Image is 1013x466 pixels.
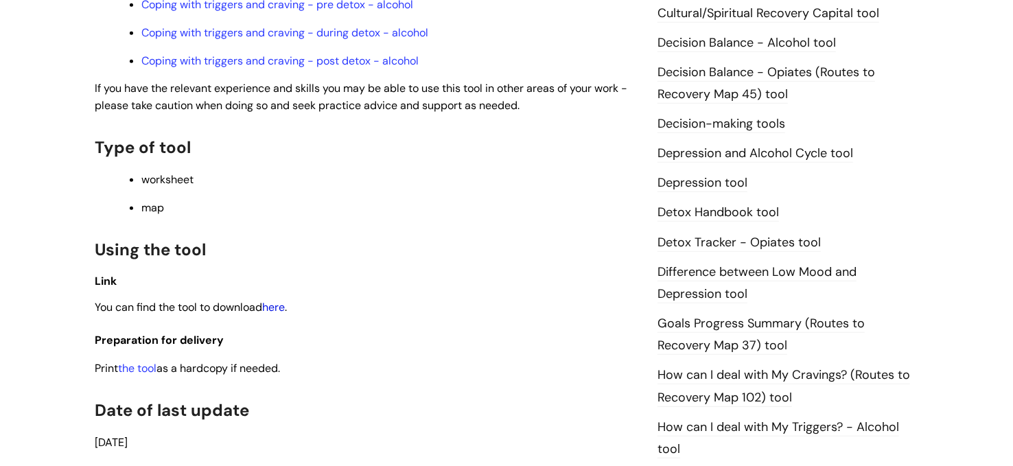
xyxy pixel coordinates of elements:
a: Coping with triggers and craving - during detox - alcohol [141,25,428,40]
span: You can find the tool to download . [95,300,287,314]
span: Print [95,361,156,375]
a: the tool [118,361,156,375]
a: Detox Tracker - Opiates tool [657,234,821,252]
span: Using the tool [95,239,206,260]
a: How can I deal with My Cravings? (Routes to Recovery Map 102) tool [657,366,910,406]
a: Depression tool [657,174,747,192]
span: Preparation for delivery [95,333,224,347]
a: Cultural/Spiritual Recovery Capital tool [657,5,879,23]
a: Decision-making tools [657,115,785,133]
span: Date of last update [95,399,249,421]
span: as a hardcopy if needed. [156,361,280,375]
a: Decision Balance - Opiates (Routes to Recovery Map 45) tool [657,64,875,104]
a: here [262,300,285,314]
span: [DATE] [95,435,128,450]
a: Decision Balance - Alcohol tool [657,34,836,52]
a: Depression and Alcohol Cycle tool [657,145,853,163]
a: Coping with triggers and craving - post detox - alcohol [141,54,419,68]
a: Difference between Low Mood and Depression tool [657,264,857,303]
a: Goals Progress Summary (Routes to Recovery Map 37) tool [657,315,865,355]
span: Type of tool [95,137,191,158]
span: If you have the relevant experience and skills you may be able to use this tool in other areas of... [95,81,627,113]
span: map [141,200,164,215]
a: How can I deal with My Triggers? - Alcohol tool [657,419,899,458]
span: worksheet [141,172,194,187]
span: Link [95,274,117,288]
a: Detox Handbook tool [657,204,779,222]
